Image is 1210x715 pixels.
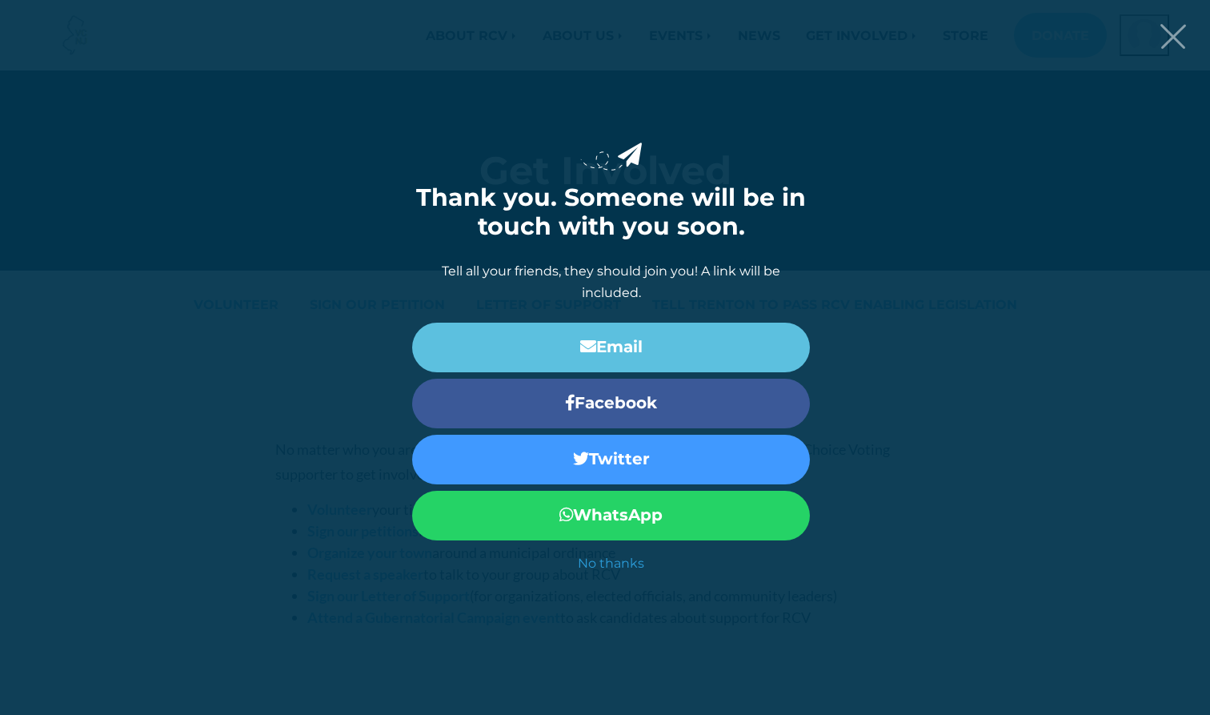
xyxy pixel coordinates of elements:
h1: Thank you. Someone will be in touch with you soon. [412,183,810,241]
button: Close [1160,24,1186,49]
a: No thanks [412,553,810,572]
a: Twitter [412,435,810,484]
a: WhatsApp [412,491,810,540]
p: Tell all your friends, they should join you! A link will be included. [412,260,810,303]
a: Facebook [412,379,810,428]
a: Email [412,323,810,372]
